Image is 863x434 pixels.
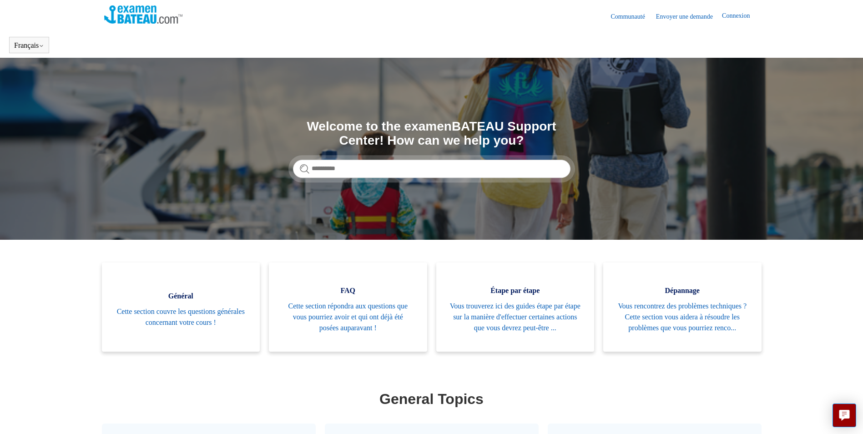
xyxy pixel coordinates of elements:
[102,262,260,352] a: Général Cette section couvre les questions générales concernant votre cours !
[293,160,570,178] input: Rechercher
[722,11,759,22] a: Connexion
[617,285,748,296] span: Dépannage
[450,301,581,333] span: Vous trouverez ici des guides étape par étape sur la manière d'effectuer certaines actions que vo...
[116,306,247,328] span: Cette section couvre les questions générales concernant votre cours !
[14,41,44,50] button: Français
[104,5,183,24] img: Page d’accueil du Centre d’aide Examen Bateau
[603,262,762,352] a: Dépannage Vous rencontrez des problèmes techniques ? Cette section vous aidera à résoudre les pro...
[293,120,570,148] h1: Welcome to the examenBATEAU Support Center! How can we help you?
[269,262,427,352] a: FAQ Cette section répondra aux questions que vous pourriez avoir et qui ont déjà été posées aupar...
[436,262,595,352] a: Étape par étape Vous trouverez ici des guides étape par étape sur la manière d'effectuer certaine...
[617,301,748,333] span: Vous rencontrez des problèmes techniques ? Cette section vous aidera à résoudre les problèmes que...
[283,301,414,333] span: Cette section répondra aux questions que vous pourriez avoir et qui ont déjà été posées auparavant !
[450,285,581,296] span: Étape par étape
[611,12,654,21] a: Communauté
[283,285,414,296] span: FAQ
[656,12,722,21] a: Envoyer une demande
[104,388,759,410] h1: General Topics
[833,404,856,427] button: Live chat
[116,291,247,302] span: Général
